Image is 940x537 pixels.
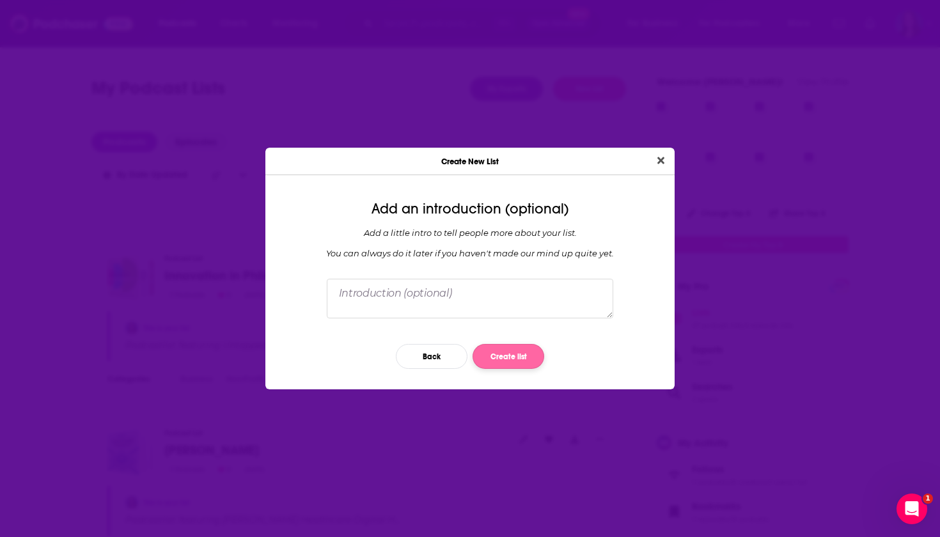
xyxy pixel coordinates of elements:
[652,153,670,169] button: Close
[473,344,544,369] button: Create list
[276,228,664,258] div: Add a little intro to tell people more about your list. You can always do it later if you haven '...
[396,344,467,369] button: Back
[923,494,933,504] span: 1
[276,201,664,217] div: Add an introduction (optional)
[265,148,675,175] div: Create New List
[897,494,927,524] iframe: Intercom live chat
